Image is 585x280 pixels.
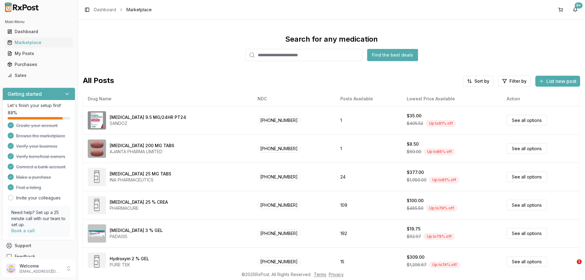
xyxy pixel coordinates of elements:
[2,2,41,12] img: RxPost Logo
[335,219,402,247] td: 192
[507,171,547,182] a: See all options
[8,90,42,98] h3: Getting started
[335,247,402,276] td: 15
[329,272,344,277] a: Privacy
[564,259,579,274] iframe: Intercom live chat
[335,191,402,219] td: 109
[257,173,300,181] span: [PHONE_NUMBER]
[110,262,149,268] div: PURE TEK
[2,27,75,36] button: Dashboard
[16,133,65,139] span: Browse the marketplace
[88,140,106,158] img: Entacapone 200 MG TABS
[502,92,580,106] th: Action
[407,177,427,183] span: $1,950.00
[253,92,335,106] th: NDC
[7,50,70,57] div: My Posts
[5,48,73,59] a: My Posts
[110,177,171,183] div: INA PHARMACEUTICS
[2,71,75,80] button: Sales
[314,272,326,277] a: Terms
[407,254,424,260] div: $309.00
[7,72,70,78] div: Sales
[507,143,547,154] a: See all options
[507,228,547,239] a: See all options
[126,7,152,13] span: Marketplace
[110,205,168,211] div: PHARMACURE
[335,92,402,106] th: Posts Available
[16,123,58,129] span: Create your account
[463,76,493,87] button: Sort by
[5,19,73,24] h2: Main Menu
[257,229,300,237] span: [PHONE_NUMBER]
[429,261,460,268] div: Up to 74 % off
[110,143,174,149] div: [MEDICAL_DATA] 200 MG TABS
[335,134,402,163] td: 1
[577,259,582,264] span: 1
[2,60,75,69] button: Purchases
[535,76,580,87] button: List new post
[575,2,583,9] div: 9+
[83,92,253,106] th: Drug Name
[110,199,168,205] div: [MEDICAL_DATA] 25 % CREA
[7,40,70,46] div: Marketplace
[110,171,171,177] div: [MEDICAL_DATA] 25 MG TABS
[7,61,70,67] div: Purchases
[16,154,65,160] span: Verify beneficial owners
[407,149,421,155] span: $60.00
[6,264,16,273] img: User avatar
[88,253,106,271] img: Hydroxym 2 % GEL
[5,70,73,81] a: Sales
[407,113,421,119] div: $35.00
[110,233,163,240] div: PADAGIS
[11,228,35,233] a: Book a call
[2,38,75,47] button: Marketplace
[2,49,75,58] button: My Posts
[5,26,73,37] a: Dashboard
[257,144,300,153] span: [PHONE_NUMBER]
[335,163,402,191] td: 24
[16,185,41,191] span: Post a listing
[407,120,423,126] span: $405.52
[19,269,62,274] p: [EMAIL_ADDRESS][DOMAIN_NAME]
[2,251,75,262] button: Feedback
[16,164,66,170] span: Connect a bank account
[83,76,114,87] span: All Posts
[11,209,66,228] p: Need help? Set up a 25 minute call with our team to set up.
[5,59,73,70] a: Purchases
[16,174,51,180] span: Make a purchase
[7,29,70,35] div: Dashboard
[407,262,427,268] span: $1,206.67
[257,116,300,124] span: [PHONE_NUMBER]
[507,256,547,267] a: See all options
[407,233,421,240] span: $92.97
[509,78,526,84] span: Filter by
[110,227,163,233] div: [MEDICAL_DATA] 3 % GEL
[407,205,424,211] span: $485.50
[88,111,106,130] img: Rivastigmine 9.5 MG/24HR PT24
[94,7,116,13] a: Dashboard
[424,233,455,240] div: Up to 79 % off
[110,120,186,126] div: SANDOZ
[2,240,75,251] button: Support
[88,168,106,186] img: Diclofenac Potassium 25 MG TABS
[426,205,457,212] div: Up to 79 % off
[424,148,455,155] div: Up to 86 % off
[507,115,547,126] a: See all options
[570,5,580,15] button: 9+
[88,224,106,243] img: Diclofenac Sodium 3 % GEL
[8,102,70,109] p: Let's finish your setup first!
[474,78,489,84] span: Sort by
[257,201,300,209] span: [PHONE_NUMBER]
[546,78,576,85] span: List new post
[498,76,530,87] button: Filter by
[535,79,580,85] a: List new post
[285,34,378,44] div: Search for any medication
[94,7,152,13] nav: breadcrumb
[407,169,424,175] div: $377.00
[16,143,57,149] span: Verify your business
[367,49,418,61] button: Find the best deals
[16,195,61,201] a: Invite your colleagues
[407,141,419,147] div: $8.50
[110,149,174,155] div: AJANTA PHARMA LIMITED
[426,120,456,127] div: Up to 91 % off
